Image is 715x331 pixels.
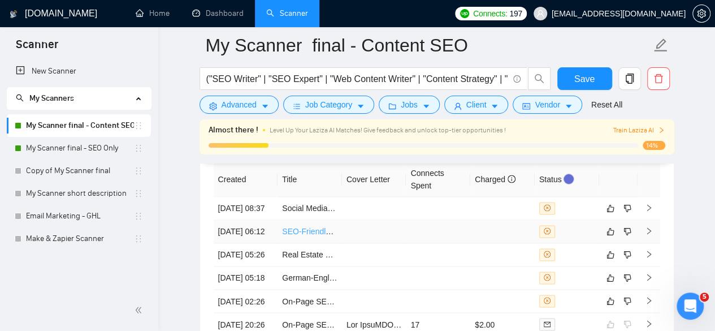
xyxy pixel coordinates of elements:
[214,243,278,266] td: [DATE] 05:26
[136,8,170,18] a: homeHome
[214,197,278,220] td: [DATE] 08:37
[270,126,506,134] span: Level Up Your Laziza AI Matches! Give feedback and unlock top-tier opportunities !
[604,294,617,308] button: like
[513,96,582,114] button: idcardVendorcaret-down
[26,182,134,205] a: My Scanner short description
[406,162,470,197] th: Connects Spent
[206,72,508,86] input: Search Freelance Jobs...
[282,296,480,306] a: On-Page SEO Expert for Financial Website Optimization
[16,94,24,102] span: search
[645,227,653,235] span: right
[209,124,258,136] span: Almost there !
[522,102,530,110] span: idcard
[623,296,631,306] span: dislike
[26,137,134,160] a: My Scanner final - SEO Only
[647,67,670,90] button: delete
[278,220,342,243] td: SEO-Friendly Real Estate Copywriter Needed
[266,8,308,18] a: searchScanner
[692,5,710,23] button: setting
[278,290,342,313] td: On-Page SEO Expert for Financial Website Optimization
[544,227,551,234] span: close-circle
[282,320,574,329] a: On-Page SEO & Page Speed Implementation Specialist - Technical Execution Only
[565,102,573,110] span: caret-down
[544,274,551,281] span: close-circle
[528,67,551,90] button: search
[606,296,614,306] span: like
[700,293,709,302] span: 5
[192,8,244,18] a: dashboardDashboard
[282,227,443,236] a: SEO-Friendly Real Estate Copywriter Needed
[606,227,614,236] span: like
[509,7,522,20] span: 197
[623,227,631,236] span: dislike
[278,266,342,290] td: German-English Copywriter for Kids Toy Social Ads
[574,72,595,86] span: Save
[606,204,614,213] span: like
[282,204,495,213] a: Social Media Content Writer & Manager Using AI Framework
[621,271,634,285] button: dislike
[7,182,151,205] li: My Scanner short description
[282,250,470,259] a: Real Estate Copywriter for AI-Optimized Web Content
[7,36,67,60] span: Scanner
[444,96,509,114] button: userClientcaret-down
[645,296,653,304] span: right
[278,243,342,266] td: Real Estate Copywriter for AI-Optimized Web Content
[544,204,551,211] span: close-circle
[134,166,143,175] span: holder
[7,160,151,182] li: Copy of My Scanner final
[536,10,544,18] span: user
[214,162,278,197] th: Created
[7,227,151,250] li: Make & Zapier Scanner
[591,98,622,111] a: Reset All
[214,290,278,313] td: [DATE] 02:26
[643,141,665,150] span: 14%
[621,294,634,308] button: dislike
[613,125,665,136] button: Train Laziza AI
[357,102,365,110] span: caret-down
[544,297,551,304] span: close-circle
[26,227,134,250] a: Make & Zapier Scanner
[278,162,342,197] th: Title
[10,5,18,23] img: logo
[388,102,396,110] span: folder
[7,114,151,137] li: My Scanner final - Content SEO
[653,38,668,53] span: edit
[305,98,352,111] span: Job Category
[473,7,507,20] span: Connects:
[508,175,515,183] span: info-circle
[623,250,631,259] span: dislike
[618,67,641,90] button: copy
[222,98,257,111] span: Advanced
[623,273,631,282] span: dislike
[16,93,74,103] span: My Scanners
[677,293,704,320] iframe: Intercom live chat
[29,93,74,103] span: My Scanners
[134,234,143,243] span: holder
[379,96,440,114] button: folderJobscaret-down
[261,102,269,110] span: caret-down
[621,225,634,238] button: dislike
[475,175,515,184] span: Charged
[7,60,151,83] li: New Scanner
[693,9,710,18] span: setting
[692,9,710,18] a: setting
[604,271,617,285] button: like
[134,212,143,221] span: holder
[528,74,550,84] span: search
[422,102,430,110] span: caret-down
[134,189,143,198] span: holder
[606,273,614,282] span: like
[513,75,521,83] span: info-circle
[604,248,617,261] button: like
[214,266,278,290] td: [DATE] 05:18
[658,127,665,134] span: right
[619,74,640,84] span: copy
[544,321,551,328] span: mail
[26,205,134,227] a: Email Marketing - GHL
[135,304,146,316] span: double-left
[535,98,560,111] span: Vendor
[401,98,418,111] span: Jobs
[342,162,406,197] th: Cover Letter
[604,225,617,238] button: like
